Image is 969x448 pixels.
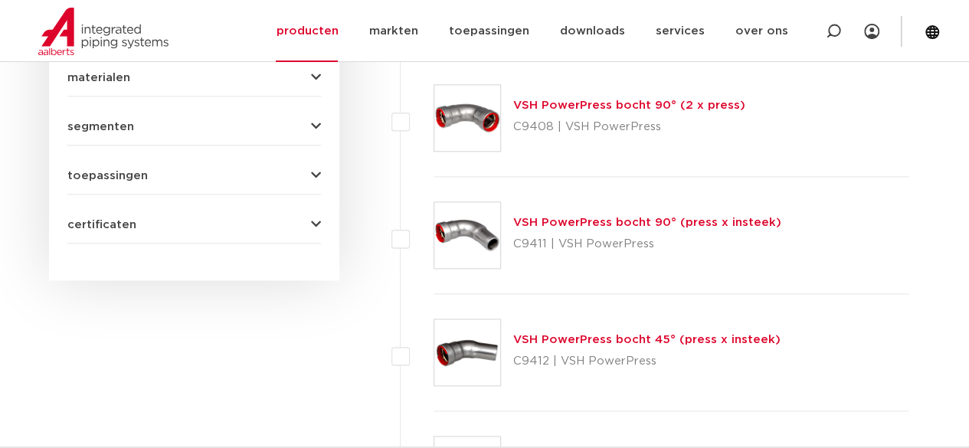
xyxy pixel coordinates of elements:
[434,319,500,385] img: Thumbnail for VSH PowerPress bocht 45° (press x insteek)
[513,334,781,345] a: VSH PowerPress bocht 45° (press x insteek)
[434,85,500,151] img: Thumbnail for VSH PowerPress bocht 90° (2 x press)
[513,217,781,228] a: VSH PowerPress bocht 90° (press x insteek)
[67,170,321,181] button: toepassingen
[67,121,134,132] span: segmenten
[67,170,148,181] span: toepassingen
[67,121,321,132] button: segmenten
[513,115,745,139] p: C9408 | VSH PowerPress
[67,72,130,83] span: materialen
[67,219,321,231] button: certificaten
[67,219,136,231] span: certificaten
[67,72,321,83] button: materialen
[513,232,781,257] p: C9411 | VSH PowerPress
[513,349,781,374] p: C9412 | VSH PowerPress
[434,202,500,268] img: Thumbnail for VSH PowerPress bocht 90° (press x insteek)
[513,100,745,111] a: VSH PowerPress bocht 90° (2 x press)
